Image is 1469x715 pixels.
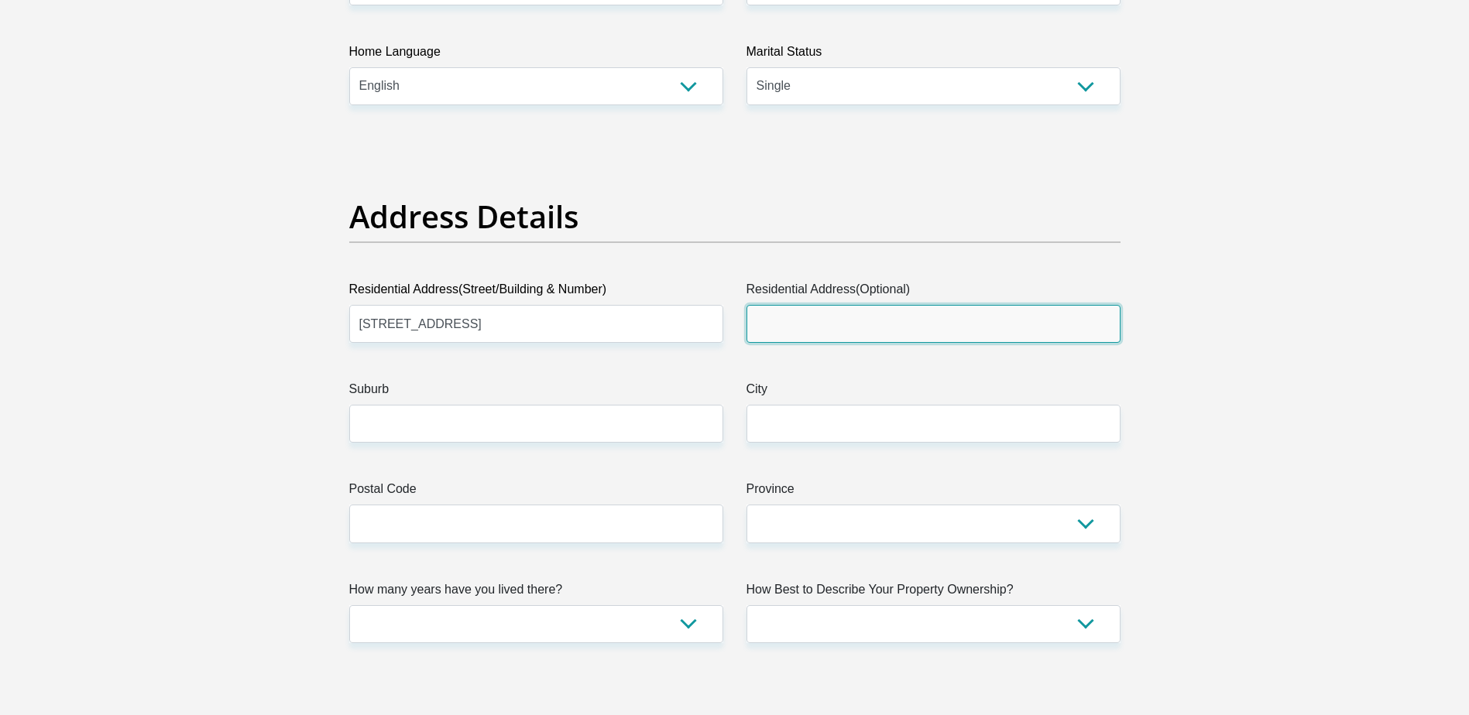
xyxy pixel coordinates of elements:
select: Please Select a Province [747,505,1121,542]
input: Postal Code [349,505,723,542]
input: Suburb [349,405,723,443]
h2: Address Details [349,198,1121,235]
label: Residential Address(Street/Building & Number) [349,280,723,305]
label: How Best to Describe Your Property Ownership? [747,580,1121,605]
select: Please select a value [747,605,1121,643]
label: City [747,380,1121,405]
label: Residential Address(Optional) [747,280,1121,305]
label: Marital Status [747,43,1121,67]
input: Valid residential address [349,305,723,343]
label: Province [747,480,1121,505]
input: Address line 2 (Optional) [747,305,1121,343]
label: Home Language [349,43,723,67]
select: Please select a value [349,605,723,643]
label: Postal Code [349,480,723,505]
label: Suburb [349,380,723,405]
input: City [747,405,1121,443]
label: How many years have you lived there? [349,580,723,605]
